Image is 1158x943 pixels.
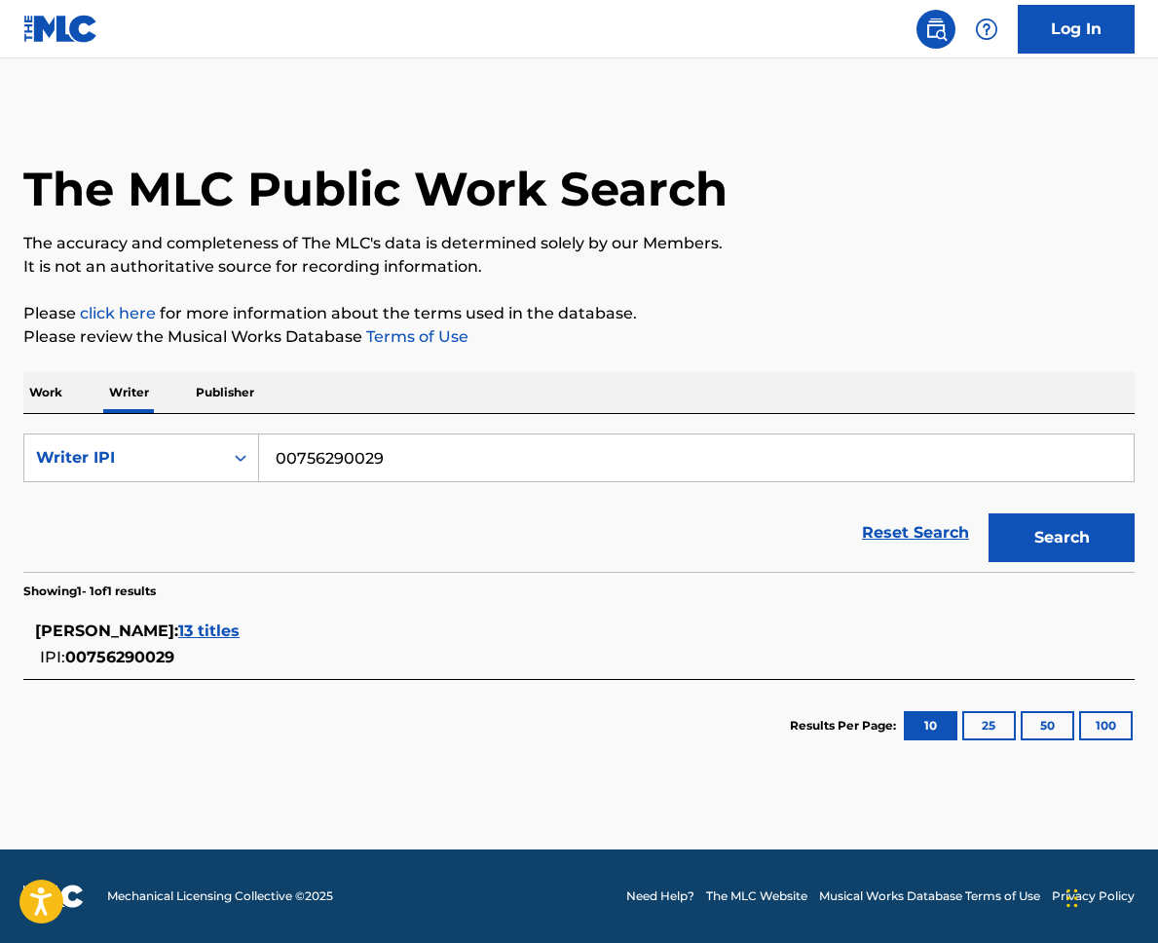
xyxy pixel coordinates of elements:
[924,18,948,41] img: search
[80,304,156,322] a: click here
[40,648,65,666] span: IPI:
[1061,849,1158,943] iframe: Chat Widget
[23,160,728,218] h1: The MLC Public Work Search
[35,622,178,640] span: [PERSON_NAME] :
[706,887,807,905] a: The MLC Website
[23,302,1135,325] p: Please for more information about the terms used in the database.
[178,622,240,640] span: 13 titles
[819,887,1040,905] a: Musical Works Database Terms of Use
[1018,5,1135,54] a: Log In
[65,648,174,666] span: 00756290029
[967,10,1006,49] div: Help
[23,232,1135,255] p: The accuracy and completeness of The MLC's data is determined solely by our Members.
[852,511,979,554] a: Reset Search
[103,372,155,413] p: Writer
[1066,869,1078,927] div: Drag
[1079,711,1133,740] button: 100
[23,325,1135,349] p: Please review the Musical Works Database
[975,18,998,41] img: help
[989,513,1135,562] button: Search
[362,327,468,346] a: Terms of Use
[1052,887,1135,905] a: Privacy Policy
[107,887,333,905] span: Mechanical Licensing Collective © 2025
[916,10,955,49] a: Public Search
[23,583,156,600] p: Showing 1 - 1 of 1 results
[23,372,68,413] p: Work
[23,434,1135,572] form: Search Form
[23,15,98,43] img: MLC Logo
[190,372,260,413] p: Publisher
[36,446,211,470] div: Writer IPI
[23,885,84,908] img: logo
[962,711,1016,740] button: 25
[1021,711,1074,740] button: 50
[790,717,901,735] p: Results Per Page:
[904,711,957,740] button: 10
[23,255,1135,279] p: It is not an authoritative source for recording information.
[626,887,694,905] a: Need Help?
